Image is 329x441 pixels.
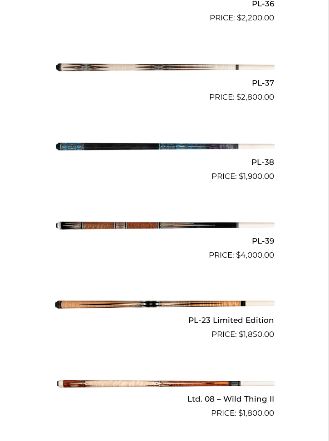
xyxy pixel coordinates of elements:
[55,49,275,86] img: PL-37
[239,409,275,418] bdi: 1,800.00
[236,250,241,259] span: $
[239,172,275,181] bdi: 1,900.00
[237,92,275,101] bdi: 2,800.00
[55,287,275,323] img: PL-23 Limited Edition
[55,366,275,419] a: Ltd. 08 – Wild Thing II $1,800.00
[237,92,241,101] span: $
[239,330,244,339] span: $
[236,250,275,259] bdi: 4,000.00
[237,13,242,22] span: $
[239,172,244,181] span: $
[237,13,275,22] bdi: 2,200.00
[55,207,275,261] a: PL-39 $4,000.00
[55,129,275,165] img: PL-38
[55,129,275,182] a: PL-38 $1,900.00
[239,330,275,339] bdi: 1,850.00
[55,49,275,103] a: PL-37 $2,800.00
[55,366,275,403] img: Ltd. 08 - Wild Thing II
[55,207,275,244] img: PL-39
[55,287,275,340] a: PL-23 Limited Edition $1,850.00
[239,409,243,418] span: $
